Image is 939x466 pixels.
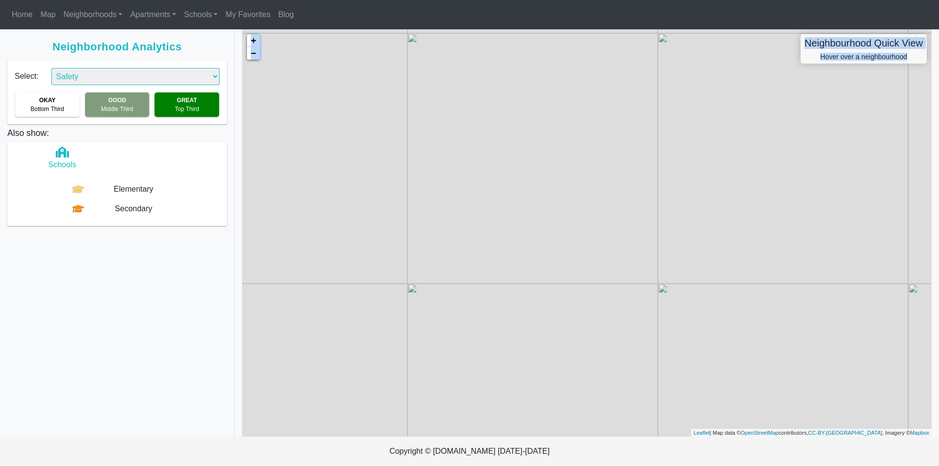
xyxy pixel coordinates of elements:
div: | Map data © contributors, , Imagery © [691,429,932,437]
p: Also show: [7,124,227,139]
span: Map [41,10,56,19]
span: Blog [278,10,294,19]
span: Top Third [175,106,199,112]
h5: Neighbourhood Quick View [805,37,923,49]
a: CC-BY-[GEOGRAPHIC_DATA] [808,430,882,436]
a: Neighborhoods [60,5,127,24]
span: Neighborhood Analytics [7,41,227,53]
a: Map [37,5,60,24]
span: Middle Third [101,106,134,112]
p: Copyright © [DOMAIN_NAME] [DATE]-[DATE] [198,437,741,466]
b: GOOD [108,97,126,104]
a: Mapbox [910,430,929,436]
div: Secondary [84,203,183,215]
div: Hover over a neighbourhood [801,34,927,64]
a: OpenStreetMap [740,430,779,436]
span: Schools [48,160,76,169]
a: Schools [180,5,222,24]
span: Home [12,10,33,19]
b: OKAY [39,97,56,104]
span: Neighborhoods [64,10,117,19]
div: Elementary [84,183,183,195]
b: GREAT [177,97,197,104]
a: Leaflet [693,430,710,436]
span: Schools [184,10,212,19]
span: Bottom Third [31,106,64,112]
a: Home [8,5,37,24]
span: My Favorites [225,10,270,19]
a: Zoom in [247,34,260,47]
a: Zoom out [247,47,260,60]
a: My Favorites [222,5,274,24]
span: Apartments [130,10,170,19]
a: Apartments [126,5,180,24]
a: Blog [274,5,298,24]
div: Select: [7,61,44,85]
